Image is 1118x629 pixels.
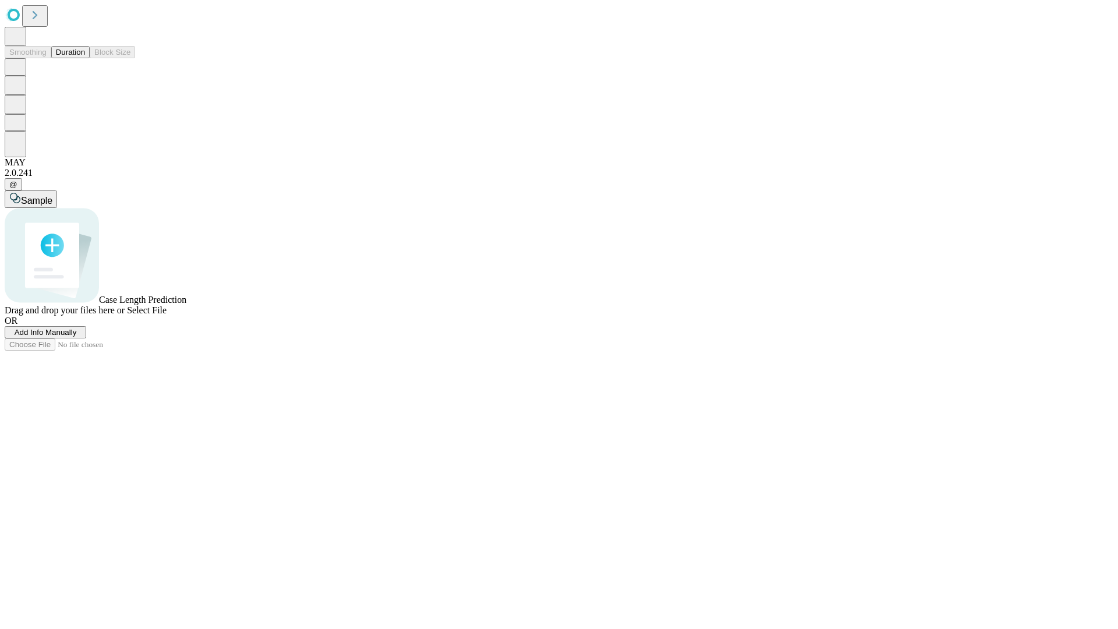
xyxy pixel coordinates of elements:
[9,180,17,189] span: @
[5,326,86,338] button: Add Info Manually
[51,46,90,58] button: Duration
[21,196,52,206] span: Sample
[5,190,57,208] button: Sample
[5,316,17,326] span: OR
[5,168,1113,178] div: 2.0.241
[5,46,51,58] button: Smoothing
[5,178,22,190] button: @
[5,157,1113,168] div: MAY
[90,46,135,58] button: Block Size
[127,305,167,315] span: Select File
[5,305,125,315] span: Drag and drop your files here or
[99,295,186,305] span: Case Length Prediction
[15,328,77,337] span: Add Info Manually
